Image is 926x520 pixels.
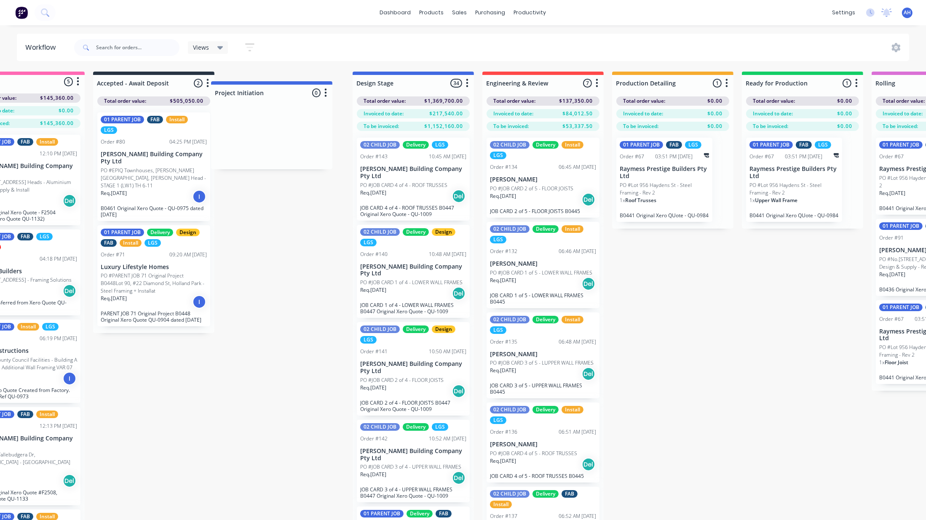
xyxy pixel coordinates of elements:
span: $0.00 [837,123,852,130]
span: $0.00 [707,123,723,130]
span: To be invoiced: [753,123,788,130]
span: Total order value: [493,97,535,105]
span: 7 [583,79,592,88]
span: $505,050.00 [170,97,203,105]
span: Views [193,43,209,52]
div: sales [448,6,471,19]
span: $0.00 [707,110,723,117]
span: $84,012.50 [562,110,593,117]
span: To be invoiced: [364,123,399,130]
span: $0.00 [837,97,852,105]
div: Workflow [25,43,60,53]
span: 1 [713,79,722,88]
span: To be invoiced: [493,123,529,130]
span: Invoiced to date: [493,110,533,117]
span: $1,369,700.00 [424,97,463,105]
span: 5 [64,77,73,86]
span: $137,350.00 [559,97,593,105]
span: Invoiced to date: [753,110,793,117]
span: $0.00 [837,110,852,117]
img: Factory [15,6,28,19]
span: $0.00 [707,97,723,105]
span: Invoiced to date: [623,110,663,117]
div: purchasing [471,6,510,19]
span: To be invoiced: [623,123,658,130]
input: Enter column name… [486,79,569,88]
span: $217,540.00 [429,110,463,117]
span: $145,360.00 [40,94,74,102]
span: 34 [450,79,462,88]
span: AH [904,9,911,16]
span: $53,337.50 [562,123,593,130]
div: productivity [510,6,551,19]
input: Enter column name… [97,79,180,88]
span: $145,360.00 [40,120,74,127]
span: Total order value: [364,97,406,105]
span: Total order value: [104,97,146,105]
span: To be invoiced: [883,123,918,130]
input: Enter column name… [616,79,699,88]
span: $1,152,160.00 [424,123,463,130]
input: Enter column name… [746,79,829,88]
div: products [415,6,448,19]
span: Total order value: [883,97,925,105]
div: settings [828,6,859,19]
span: Total order value: [753,97,795,105]
span: Invoiced to date: [364,110,404,117]
span: Total order value: [623,97,665,105]
span: $0.00 [59,107,74,115]
span: Invoiced to date: [883,110,923,117]
span: 2 [194,79,203,88]
input: Search for orders... [96,39,179,56]
input: Enter column name… [356,79,439,88]
a: dashboard [376,6,415,19]
span: 1 [843,79,851,88]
